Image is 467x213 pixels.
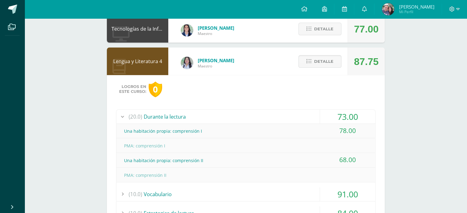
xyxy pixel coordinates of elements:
div: 73.00 [320,110,375,124]
span: Detalle [314,23,333,35]
div: 78.00 [320,124,375,138]
div: Lengua y Literatura 4 [107,48,168,75]
span: Logros en este curso: [119,84,146,94]
span: [PERSON_NAME] [198,25,234,31]
div: Durante la lectura [116,110,375,124]
div: 0 [149,82,162,97]
span: (20.0) [129,110,142,124]
div: 68.00 [320,153,375,167]
span: [PERSON_NAME] [399,4,434,10]
span: [PERSON_NAME] [198,57,234,63]
div: PMA: comprensión II [116,168,375,182]
span: (10.0) [129,187,142,201]
button: Detalle [298,23,341,35]
span: Maestro [198,31,234,36]
span: Mi Perfil [399,9,434,14]
span: Maestro [198,63,234,69]
div: PMA: comprensión I [116,139,375,153]
div: Una habitación propia: comprensión II [116,154,375,167]
img: df6a3bad71d85cf97c4a6d1acf904499.png [181,57,193,69]
div: Una habitación propia: comprensión I [116,124,375,138]
div: 77.00 [354,15,379,43]
div: Vocabulario [116,187,375,201]
img: 7489ccb779e23ff9f2c3e89c21f82ed0.png [181,24,193,36]
button: Detalle [298,55,341,68]
div: 87.75 [354,48,379,75]
img: b381bdac4676c95086dea37a46e4db4c.png [382,3,394,15]
div: 91.00 [320,187,375,201]
span: Detalle [314,56,333,67]
div: Tecnologías de la Información y la Comunicación 4 [107,15,168,43]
